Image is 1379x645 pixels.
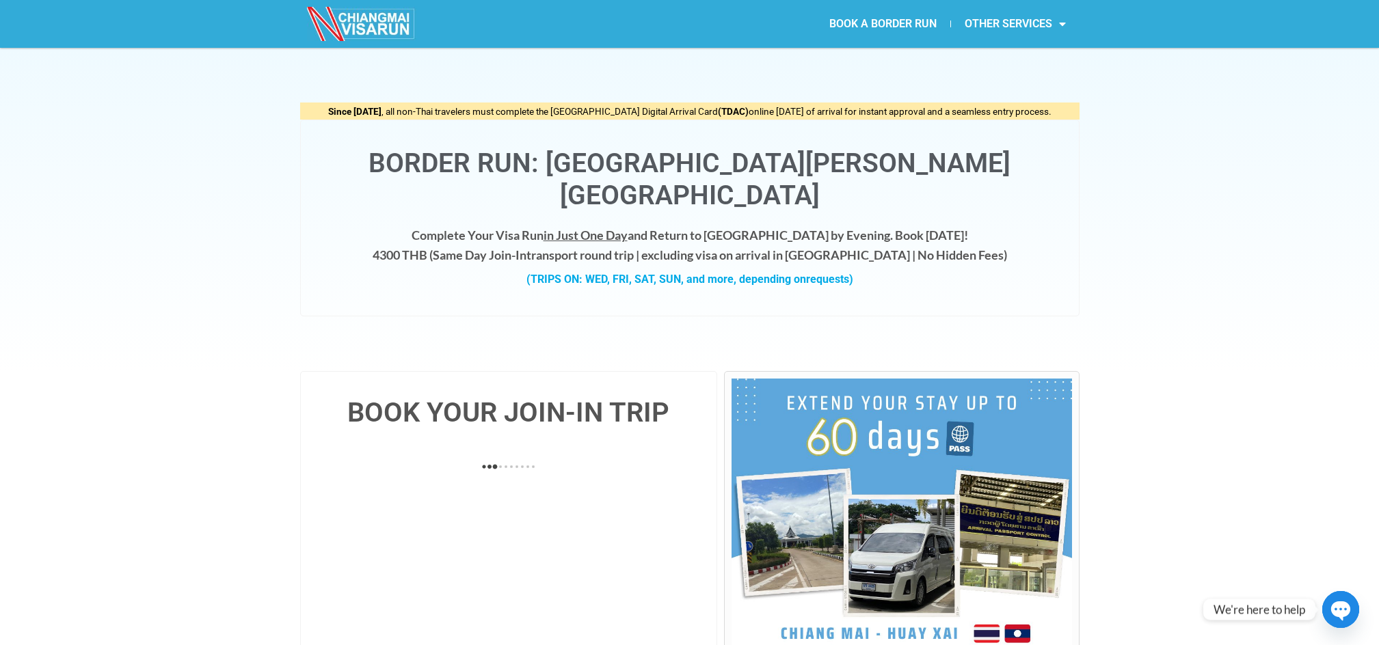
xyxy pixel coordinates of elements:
[314,225,1065,265] h4: Complete Your Visa Run and Return to [GEOGRAPHIC_DATA] by Evening. Book [DATE]! 4300 THB ( transp...
[544,228,628,243] span: in Just One Day
[433,247,526,262] strong: Same Day Join-In
[314,148,1065,212] h1: Border Run: [GEOGRAPHIC_DATA][PERSON_NAME][GEOGRAPHIC_DATA]
[314,399,704,426] h4: BOOK YOUR JOIN-IN TRIP
[526,273,853,286] strong: (TRIPS ON: WED, FRI, SAT, SUN, and more, depending on
[328,106,1052,117] span: , all non-Thai travelers must complete the [GEOGRAPHIC_DATA] Digital Arrival Card online [DATE] o...
[806,273,853,286] span: requests)
[690,8,1080,40] nav: Menu
[328,106,381,117] strong: Since [DATE]
[718,106,749,117] strong: (TDAC)
[951,8,1080,40] a: OTHER SERVICES
[816,8,950,40] a: BOOK A BORDER RUN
